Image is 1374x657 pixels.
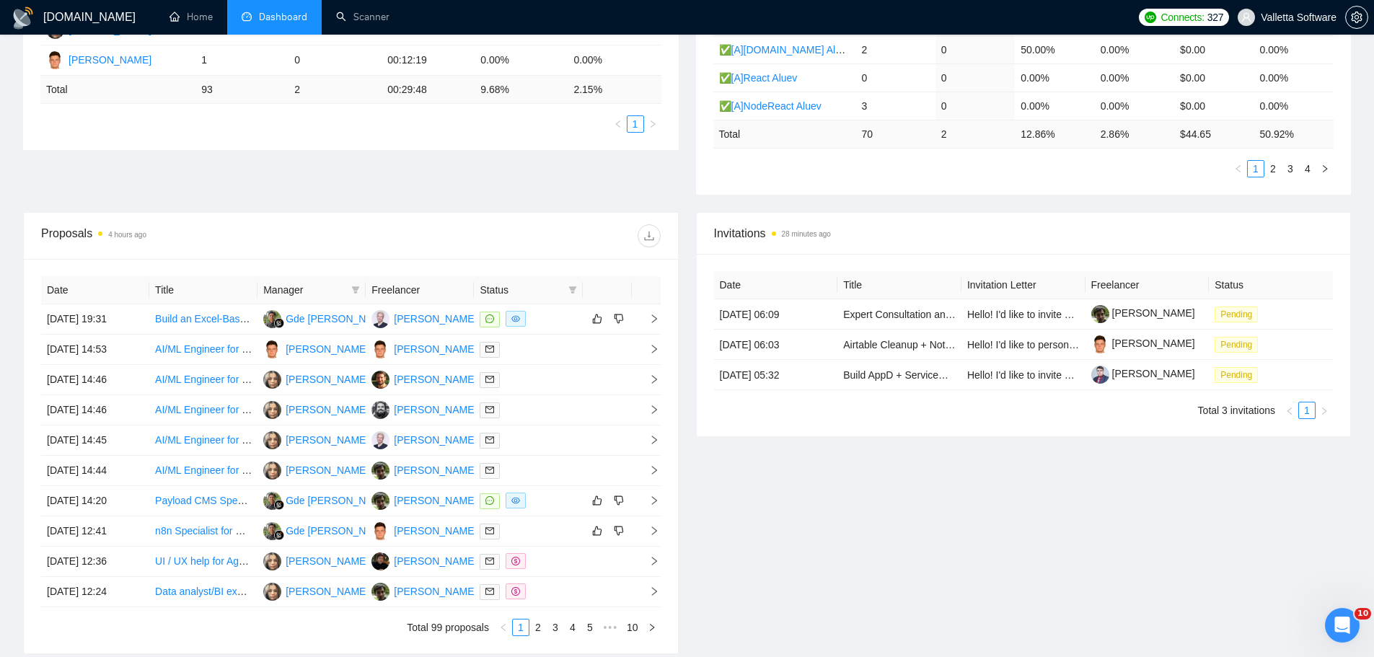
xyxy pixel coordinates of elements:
a: VS[PERSON_NAME] [263,585,369,596]
td: [DATE] 14:44 [41,456,149,486]
span: filter [568,286,577,294]
li: Next Page [1316,160,1334,177]
td: 0 [289,45,382,76]
td: 0.00% [1015,63,1094,92]
a: MT[PERSON_NAME] [371,494,477,506]
a: IS[PERSON_NAME] [371,373,477,384]
span: Connects: [1161,9,1204,25]
td: 0.00% [568,45,661,76]
a: AI/ML Engineer for Fast POC in Data Scraping & Neural Networks [155,343,451,355]
span: Pending [1215,367,1258,383]
button: right [643,619,661,636]
td: Airtable Cleanup + Notion Sync (some code exists) + Webflow CMS Linking for Report “Web Publisher” [837,330,961,360]
span: user [1241,12,1251,22]
a: MT[PERSON_NAME] [371,464,477,475]
button: dislike [610,522,627,539]
td: n8n Specialist for Workflow Optimization [149,516,257,547]
td: 0 [935,63,1015,92]
a: Build AppD + ServiceNow Licensing Cost Dashboard (Grafana + PostgreSQL) ETL, SQL Marts, Forecasting [843,369,1326,381]
li: 1 [1247,160,1264,177]
img: DC [263,340,281,358]
td: 00:12:19 [382,45,475,76]
a: Pending [1215,369,1264,380]
div: [PERSON_NAME] [394,402,477,418]
a: ✅[A]React Aluev [719,72,798,84]
span: Invitations [714,224,1334,242]
span: right [638,435,659,445]
span: right [648,623,656,632]
td: Data analyst/BI expert to help automate a series of analytics reports [149,577,257,607]
a: MT[PERSON_NAME] [371,585,477,596]
span: left [614,120,622,128]
li: Previous Page [1230,160,1247,177]
a: AI/ML Engineer for Fast POC in Data Scraping & Neural Networks [155,404,451,415]
button: dislike [610,492,627,509]
a: UI / UX help for Agentic Application [155,555,312,567]
span: message [485,314,494,323]
td: Build AppD + ServiceNow Licensing Cost Dashboard (Grafana + PostgreSQL) ETL, SQL Marts, Forecasting [837,360,961,390]
span: right [1320,407,1329,415]
a: Payload CMS Specialist [155,495,263,506]
a: 3 [1282,161,1298,177]
span: mail [485,345,494,353]
span: right [638,374,659,384]
iframe: Intercom live chat [1325,608,1360,643]
td: 0.00% [1095,92,1174,120]
img: DC [46,51,64,69]
td: Build an Excel-Based Reliability Confidence Calculator with Bayesian + Monte Carlo Simulation [149,304,257,335]
img: VS [263,583,281,601]
td: [DATE] 14:45 [41,425,149,456]
td: AI/ML Engineer for Fast POC in Data Scraping & Neural Networks [149,456,257,486]
li: 1 [627,115,644,133]
th: Date [714,271,838,299]
a: [PERSON_NAME] [1091,368,1195,379]
span: setting [1346,12,1368,23]
td: 0.00% [1254,63,1334,92]
img: gigradar-bm.png [274,530,284,540]
a: DC[PERSON_NAME] [371,343,477,354]
img: IS [371,371,389,389]
span: mail [485,436,494,444]
a: AK[PERSON_NAME] [371,555,477,566]
td: UI / UX help for Agentic Application [149,547,257,577]
span: like [592,313,602,325]
td: [DATE] 14:53 [41,335,149,365]
td: [DATE] 12:24 [41,577,149,607]
li: 2 [529,619,547,636]
button: right [644,115,661,133]
th: Freelancer [1085,271,1210,299]
button: like [589,492,606,509]
img: c1i1uGg5H7QUH61k5vEFmrCCw2oKr7wQuOGc-XIS7mT60rILUZP1kJL_5PjNNGFdjG [1091,305,1109,323]
div: [PERSON_NAME] [394,523,477,539]
button: right [1316,160,1334,177]
img: gigradar-bm.png [274,500,284,510]
span: left [1234,164,1243,173]
button: download [638,224,661,247]
td: 0.00% [475,45,568,76]
td: 3 [855,92,935,120]
img: DC [371,522,389,540]
li: Previous Page [495,619,512,636]
div: [PERSON_NAME] [286,341,369,357]
div: [PERSON_NAME] [394,462,477,478]
a: AA[PERSON_NAME] [371,312,477,324]
td: $0.00 [1174,35,1254,63]
td: AI/ML Engineer for Fast POC in Data Scraping & Neural Networks [149,365,257,395]
a: 1 [627,116,643,132]
span: eye [511,314,520,323]
td: 70 [855,120,935,148]
span: mail [485,557,494,565]
li: 5 [581,619,599,636]
img: c1S-nEioAsNjGG_GwOavNP2y0ZeW-ElpFpYyTjG6HBaoxfyCVN1J88Am9JIDzTKvc0 [1091,366,1109,384]
span: right [638,344,659,354]
div: [PERSON_NAME] [286,583,369,599]
div: [PERSON_NAME] [394,432,477,448]
button: like [589,522,606,539]
li: Next Page [644,115,661,133]
div: Gde [PERSON_NAME] [286,311,391,327]
td: 2 [935,120,1015,148]
div: [PERSON_NAME] [394,553,477,569]
a: AK[PERSON_NAME] [371,403,477,415]
button: left [495,619,512,636]
span: right [638,405,659,415]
